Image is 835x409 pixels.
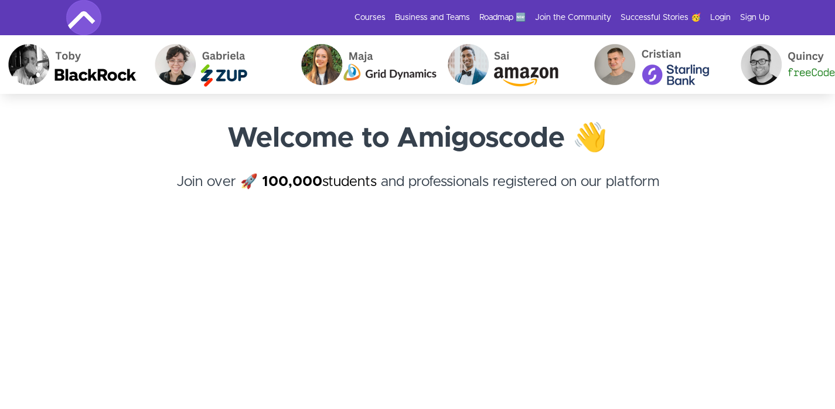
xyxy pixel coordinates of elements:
[227,124,608,153] strong: Welcome to Amigoscode 👋
[583,35,730,94] img: Cristian
[66,171,769,214] h4: Join over 🚀 and professionals registered on our platform
[290,35,437,94] img: Maja
[395,12,470,23] a: Business and Teams
[740,12,769,23] a: Sign Up
[710,12,731,23] a: Login
[479,12,526,23] a: Roadmap 🆕
[535,12,611,23] a: Join the Community
[262,175,377,189] a: 100,000students
[144,35,290,94] img: Gabriela
[621,12,701,23] a: Successful Stories 🥳
[437,35,583,94] img: Sai
[355,12,386,23] a: Courses
[262,175,322,189] strong: 100,000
